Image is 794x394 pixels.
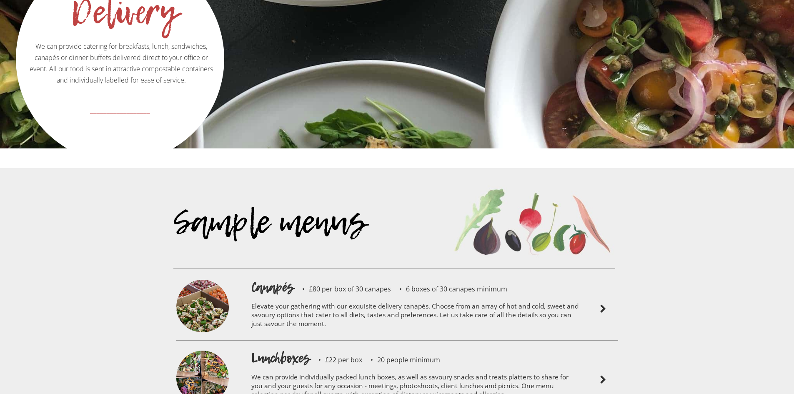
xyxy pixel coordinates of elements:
[294,286,391,292] p: £80 per box of 30 canapes
[90,104,150,115] strong: __________________
[251,349,310,367] h1: Lunchboxes
[17,100,223,129] a: __________________
[362,356,440,363] p: 20 people minimum
[310,356,362,363] p: £22 per box
[251,296,581,336] p: Elevate your gathering with our exquisite delivery canapés. Choose from an array of hot and cold,...
[391,286,507,292] p: 6 boxes of 30 canapes minimum
[173,217,445,268] div: Sample menus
